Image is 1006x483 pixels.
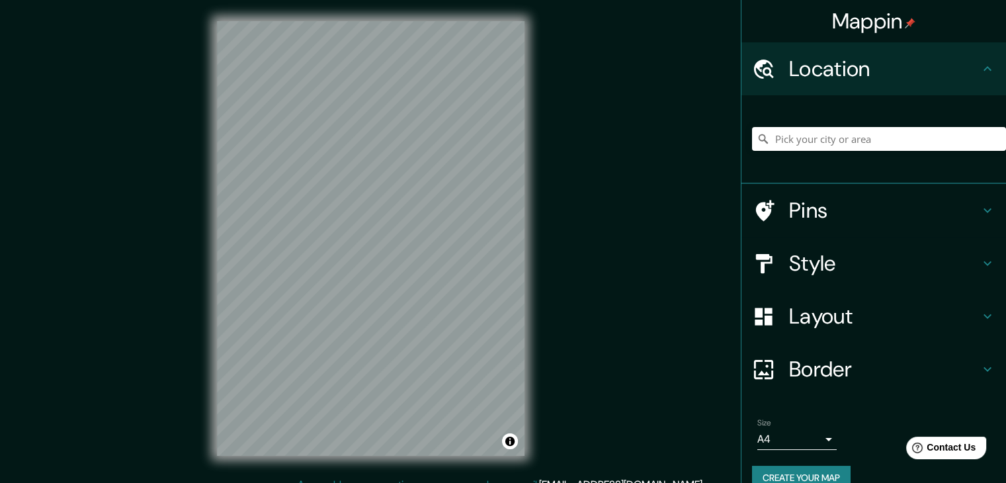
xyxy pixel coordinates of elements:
iframe: Help widget launcher [888,431,991,468]
h4: Location [789,56,980,82]
input: Pick your city or area [752,127,1006,151]
div: Style [741,237,1006,290]
h4: Layout [789,303,980,329]
h4: Border [789,356,980,382]
img: pin-icon.png [905,18,915,28]
div: A4 [757,429,837,450]
div: Pins [741,184,1006,237]
button: Toggle attribution [502,433,518,449]
div: Layout [741,290,1006,343]
h4: Pins [789,197,980,224]
h4: Style [789,250,980,277]
h4: Mappin [832,8,916,34]
div: Location [741,42,1006,95]
div: Border [741,343,1006,396]
label: Size [757,417,771,429]
canvas: Map [217,21,524,456]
